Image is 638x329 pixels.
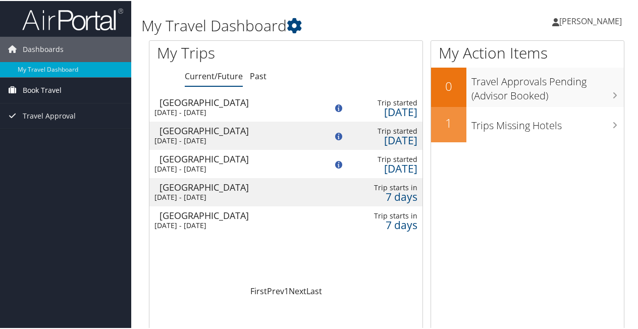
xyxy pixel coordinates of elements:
[159,97,316,106] div: [GEOGRAPHIC_DATA]
[159,125,316,134] div: [GEOGRAPHIC_DATA]
[335,132,343,139] img: alert-flat-solid-info.png
[352,182,417,191] div: Trip starts in
[154,163,311,173] div: [DATE] - [DATE]
[352,154,417,163] div: Trip started
[22,7,123,30] img: airportal-logo.png
[154,192,311,201] div: [DATE] - [DATE]
[157,41,301,63] h1: My Trips
[306,285,322,296] a: Last
[431,77,466,94] h2: 0
[552,5,632,35] a: [PERSON_NAME]
[335,103,343,111] img: alert-flat-solid-info.png
[352,191,417,200] div: 7 days
[185,70,243,81] a: Current/Future
[335,160,343,168] img: alert-flat-solid-info.png
[471,113,624,132] h3: Trips Missing Hotels
[267,285,284,296] a: Prev
[154,135,311,144] div: [DATE] - [DATE]
[159,182,316,191] div: [GEOGRAPHIC_DATA]
[352,163,417,172] div: [DATE]
[23,102,76,128] span: Travel Approval
[250,285,267,296] a: First
[154,220,311,229] div: [DATE] - [DATE]
[431,106,624,141] a: 1Trips Missing Hotels
[23,77,62,102] span: Book Travel
[250,70,267,81] a: Past
[352,135,417,144] div: [DATE]
[289,285,306,296] a: Next
[352,220,417,229] div: 7 days
[159,210,316,219] div: [GEOGRAPHIC_DATA]
[352,126,417,135] div: Trip started
[352,210,417,220] div: Trip starts in
[471,69,624,102] h3: Travel Approvals Pending (Advisor Booked)
[431,41,624,63] h1: My Action Items
[352,106,417,116] div: [DATE]
[559,15,622,26] span: [PERSON_NAME]
[284,285,289,296] a: 1
[23,36,64,61] span: Dashboards
[431,114,466,131] h2: 1
[154,107,311,116] div: [DATE] - [DATE]
[141,14,468,35] h1: My Travel Dashboard
[352,97,417,106] div: Trip started
[431,67,624,105] a: 0Travel Approvals Pending (Advisor Booked)
[159,153,316,162] div: [GEOGRAPHIC_DATA]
